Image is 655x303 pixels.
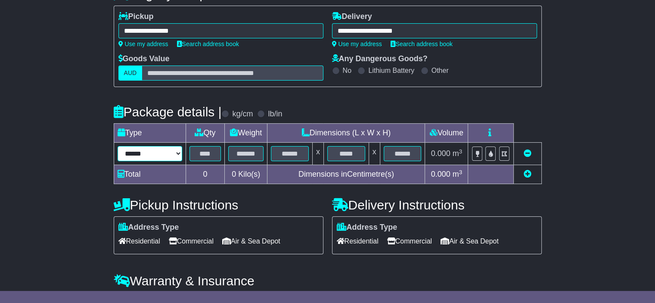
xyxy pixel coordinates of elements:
[332,54,428,64] label: Any Dangerous Goods?
[169,234,214,248] span: Commercial
[232,109,253,119] label: kg/cm
[368,66,414,75] label: Lithium Battery
[114,165,186,184] td: Total
[453,149,463,158] span: m
[118,234,160,248] span: Residential
[332,41,382,47] a: Use my address
[114,198,323,212] h4: Pickup Instructions
[312,143,323,165] td: x
[118,12,154,22] label: Pickup
[118,41,168,47] a: Use my address
[524,170,531,178] a: Add new item
[337,223,397,232] label: Address Type
[369,143,380,165] td: x
[186,165,225,184] td: 0
[453,170,463,178] span: m
[387,234,432,248] span: Commercial
[114,274,542,288] h4: Warranty & Insurance
[268,109,282,119] label: lb/in
[431,149,450,158] span: 0.000
[459,148,463,155] sup: 3
[332,12,372,22] label: Delivery
[232,170,236,178] span: 0
[186,124,225,143] td: Qty
[441,234,499,248] span: Air & Sea Depot
[177,41,239,47] a: Search address book
[267,165,425,184] td: Dimensions in Centimetre(s)
[118,66,143,81] label: AUD
[225,165,267,184] td: Kilo(s)
[343,66,351,75] label: No
[431,66,449,75] label: Other
[332,198,542,212] h4: Delivery Instructions
[524,149,531,158] a: Remove this item
[118,223,179,232] label: Address Type
[114,124,186,143] td: Type
[431,170,450,178] span: 0.000
[267,124,425,143] td: Dimensions (L x W x H)
[459,169,463,175] sup: 3
[225,124,267,143] td: Weight
[391,41,453,47] a: Search address book
[118,54,170,64] label: Goods Value
[337,234,379,248] span: Residential
[425,124,468,143] td: Volume
[114,105,222,119] h4: Package details |
[222,234,280,248] span: Air & Sea Depot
